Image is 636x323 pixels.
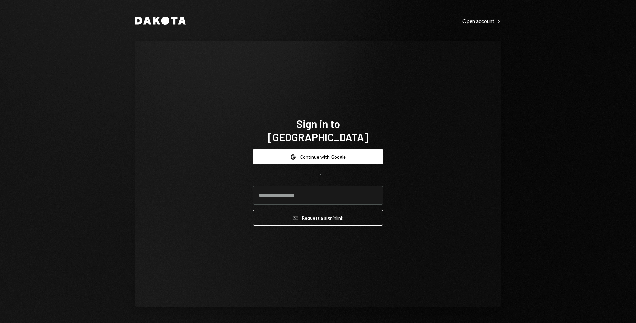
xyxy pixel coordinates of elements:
a: Open account [462,17,501,24]
button: Request a signinlink [253,210,383,226]
button: Continue with Google [253,149,383,164]
h1: Sign in to [GEOGRAPHIC_DATA] [253,117,383,144]
div: Open account [462,18,501,24]
div: OR [315,172,321,178]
